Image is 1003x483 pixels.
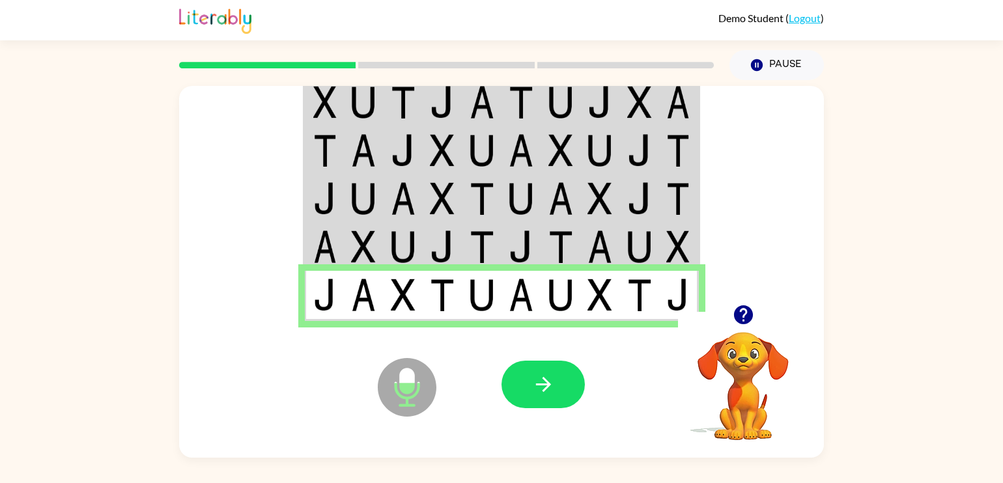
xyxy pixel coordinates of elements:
img: u [548,86,573,118]
img: j [430,86,455,118]
span: Demo Student [718,12,785,24]
img: a [548,182,573,215]
img: t [470,182,494,215]
img: u [470,134,494,167]
img: u [391,230,416,263]
img: x [666,230,690,263]
img: a [509,134,533,167]
div: ( ) [718,12,824,24]
img: j [666,279,690,311]
img: t [430,279,455,311]
img: u [470,279,494,311]
button: Pause [729,50,824,80]
img: t [391,86,416,118]
img: a [666,86,690,118]
img: j [391,134,416,167]
img: t [548,230,573,263]
img: Literably [179,5,251,34]
img: x [391,279,416,311]
img: a [470,86,494,118]
img: x [587,182,612,215]
img: u [509,182,533,215]
video: Your browser must support playing .mp4 files to use Literably. Please try using another browser. [678,312,808,442]
img: t [627,279,652,311]
img: a [351,134,376,167]
img: j [313,279,337,311]
img: x [430,134,455,167]
img: j [627,182,652,215]
img: x [351,230,376,263]
img: t [470,230,494,263]
img: j [627,134,652,167]
img: t [509,86,533,118]
img: a [313,230,337,263]
img: t [666,182,690,215]
img: j [509,230,533,263]
img: x [548,134,573,167]
img: t [313,134,337,167]
img: u [351,86,376,118]
img: a [509,279,533,311]
img: a [587,230,612,263]
img: x [430,182,455,215]
img: a [391,182,416,215]
img: j [313,182,337,215]
img: u [351,182,376,215]
img: u [587,134,612,167]
img: x [587,279,612,311]
img: a [351,279,376,311]
img: u [627,230,652,263]
a: Logout [789,12,821,24]
img: j [587,86,612,118]
img: t [666,134,690,167]
img: j [430,230,455,263]
img: u [548,279,573,311]
img: x [627,86,652,118]
img: x [313,86,337,118]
